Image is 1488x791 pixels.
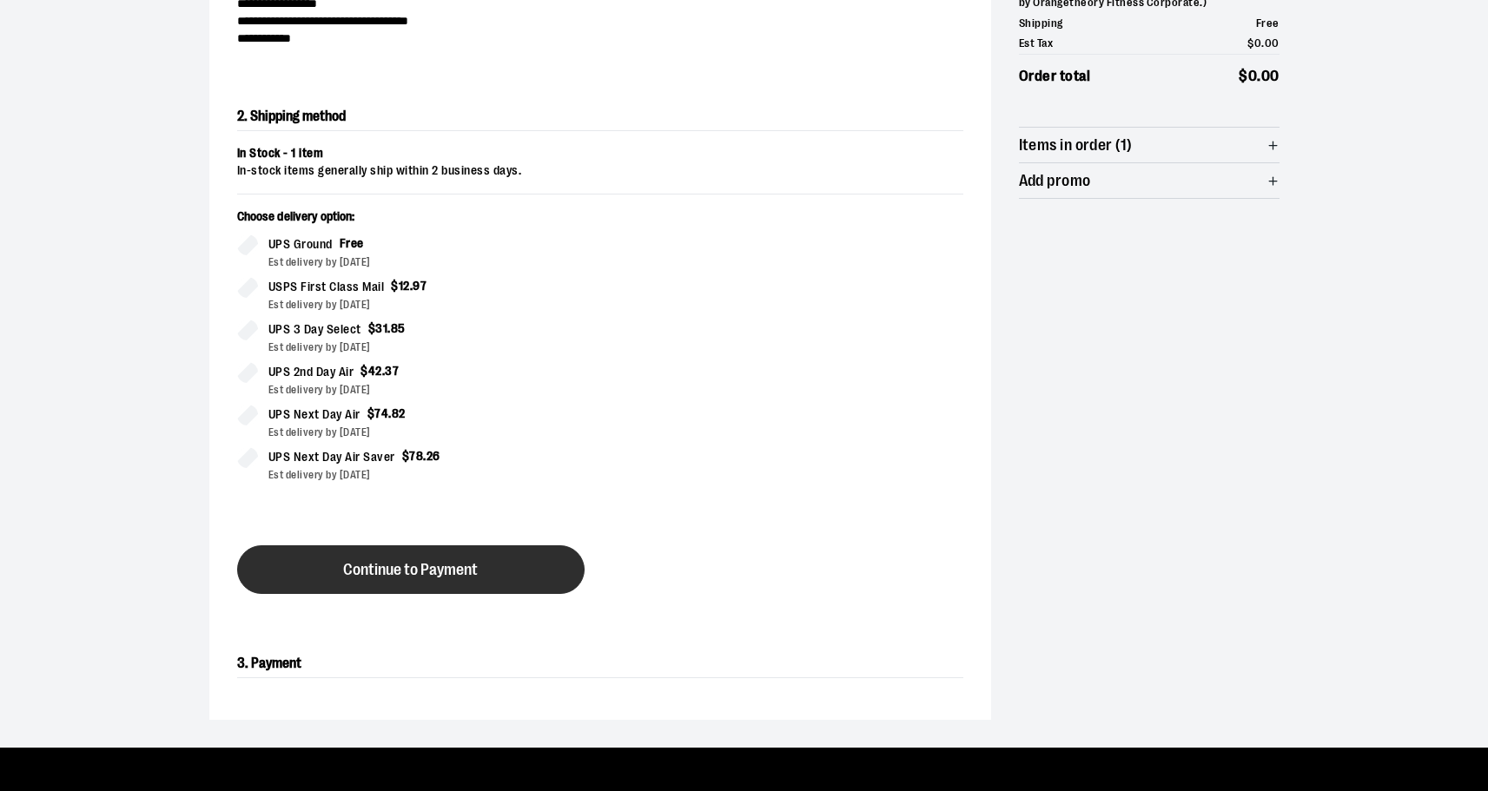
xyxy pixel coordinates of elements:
[1256,16,1280,30] span: Free
[237,545,585,594] button: Continue to Payment
[367,406,375,420] span: $
[387,321,391,335] span: .
[268,405,360,425] span: UPS Next Day Air
[268,339,586,355] div: Est delivery by [DATE]
[1019,128,1280,162] button: Items in order (1)
[399,279,410,293] span: 12
[402,449,410,463] span: $
[268,467,586,483] div: Est delivery by [DATE]
[368,364,382,378] span: 42
[1254,36,1262,49] span: 0
[1019,173,1091,189] span: Add promo
[237,102,963,131] h2: 2. Shipping method
[237,649,963,678] h2: 3. Payment
[374,406,388,420] span: 74
[1261,36,1265,49] span: .
[1257,68,1261,84] span: .
[1019,35,1054,52] span: Est Tax
[385,364,399,378] span: 37
[1019,163,1280,198] button: Add promo
[237,208,586,234] p: Choose delivery option:
[237,362,258,383] input: UPS 2nd Day Air$42.37Est delivery by [DATE]
[391,279,399,293] span: $
[268,277,385,297] span: USPS First Class Mail
[268,320,361,339] span: UPS 3 Day Select
[237,320,258,340] input: UPS 3 Day Select$31.85Est delivery by [DATE]
[237,162,963,180] div: In-stock items generally ship within 2 business days.
[268,362,354,382] span: UPS 2nd Day Air
[427,449,440,463] span: 26
[268,297,586,313] div: Est delivery by [DATE]
[237,405,258,425] input: UPS Next Day Air$74.82Est delivery by [DATE]
[237,447,258,468] input: UPS Next Day Air Saver$78.26Est delivery by [DATE]
[268,254,586,270] div: Est delivery by [DATE]
[409,449,423,463] span: 78
[388,406,392,420] span: .
[237,234,258,255] input: UPS GroundFreeEst delivery by [DATE]
[343,562,478,578] span: Continue to Payment
[1019,65,1091,88] span: Order total
[360,364,368,378] span: $
[268,447,395,467] span: UPS Next Day Air Saver
[340,236,364,250] span: Free
[375,321,387,335] span: 31
[1239,68,1248,84] span: $
[392,406,406,420] span: 82
[1261,68,1280,84] span: 00
[237,277,258,298] input: USPS First Class Mail$12.97Est delivery by [DATE]
[1248,68,1258,84] span: 0
[1247,36,1254,49] span: $
[410,279,413,293] span: .
[368,321,376,335] span: $
[413,279,427,293] span: 97
[268,425,586,440] div: Est delivery by [DATE]
[423,449,427,463] span: .
[268,382,586,398] div: Est delivery by [DATE]
[391,321,406,335] span: 85
[268,234,333,254] span: UPS Ground
[237,145,963,162] div: In Stock - 1 item
[1265,36,1280,49] span: 00
[1019,15,1063,32] span: Shipping
[382,364,386,378] span: .
[1019,137,1133,154] span: Items in order (1)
